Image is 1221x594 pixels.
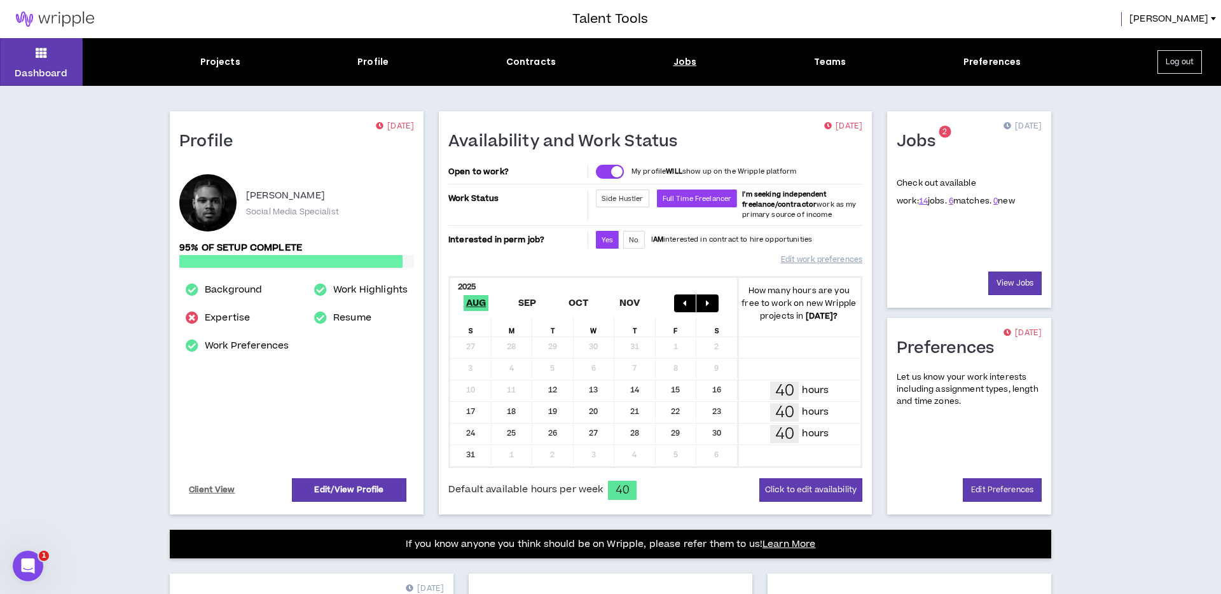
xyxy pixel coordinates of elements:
[39,551,49,561] span: 1
[448,190,585,207] p: Work Status
[814,55,846,69] div: Teams
[15,67,67,80] p: Dashboard
[179,174,237,231] div: Gerald D.
[742,190,827,209] b: I'm seeking independent freelance/contractor
[602,194,644,204] span: Side Hustler
[824,120,862,133] p: [DATE]
[13,551,43,581] iframe: Intercom live chat
[450,317,492,336] div: S
[464,295,489,311] span: Aug
[762,537,815,551] a: Learn More
[376,120,414,133] p: [DATE]
[653,235,663,244] strong: AM
[673,55,697,69] div: Jobs
[187,479,237,501] a: Client View
[781,249,862,271] a: Edit work preferences
[516,295,539,311] span: Sep
[246,188,325,204] p: [PERSON_NAME]
[617,295,643,311] span: Nov
[696,317,738,336] div: S
[1129,12,1208,26] span: [PERSON_NAME]
[949,195,953,207] a: 6
[919,195,947,207] span: jobs.
[205,282,262,298] a: Background
[738,284,861,322] p: How many hours are you free to work on new Wripple projects in
[919,195,928,207] a: 14
[988,272,1042,295] a: View Jobs
[942,127,947,137] span: 2
[333,310,371,326] a: Resume
[205,338,289,354] a: Work Preferences
[566,295,591,311] span: Oct
[205,310,250,326] a: Expertise
[963,478,1042,502] a: Edit Preferences
[602,235,613,245] span: Yes
[949,195,991,207] span: matches.
[357,55,389,69] div: Profile
[572,10,648,29] h3: Talent Tools
[666,167,682,176] strong: WILL
[993,195,998,207] a: 0
[448,231,585,249] p: Interested in perm job?
[897,338,1004,359] h1: Preferences
[802,405,829,419] p: hours
[448,132,687,152] h1: Availability and Work Status
[651,235,813,245] p: I interested in contract to hire opportunities
[492,317,533,336] div: M
[806,310,838,322] b: [DATE] ?
[897,132,945,152] h1: Jobs
[1157,50,1202,74] button: Log out
[1004,327,1042,340] p: [DATE]
[179,241,414,255] p: 95% of setup complete
[333,282,408,298] a: Work Highlights
[292,478,406,502] a: Edit/View Profile
[759,478,862,502] button: Click to edit availability
[246,206,339,218] p: Social Media Specialist
[629,235,638,245] span: No
[448,483,603,497] span: Default available hours per week
[532,317,574,336] div: T
[179,132,243,152] h1: Profile
[897,371,1042,408] p: Let us know your work interests including assignment types, length and time zones.
[614,317,656,336] div: T
[897,177,1015,207] p: Check out available work:
[406,537,816,552] p: If you know anyone you think should be on Wripple, please refer them to us!
[574,317,615,336] div: W
[939,126,951,138] sup: 2
[448,167,585,177] p: Open to work?
[1004,120,1042,133] p: [DATE]
[458,281,476,293] b: 2025
[963,55,1021,69] div: Preferences
[802,383,829,397] p: hours
[993,195,1015,207] span: new
[631,167,796,177] p: My profile show up on the Wripple platform
[802,427,829,441] p: hours
[506,55,556,69] div: Contracts
[200,55,240,69] div: Projects
[742,190,856,219] span: work as my primary source of income
[656,317,697,336] div: F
